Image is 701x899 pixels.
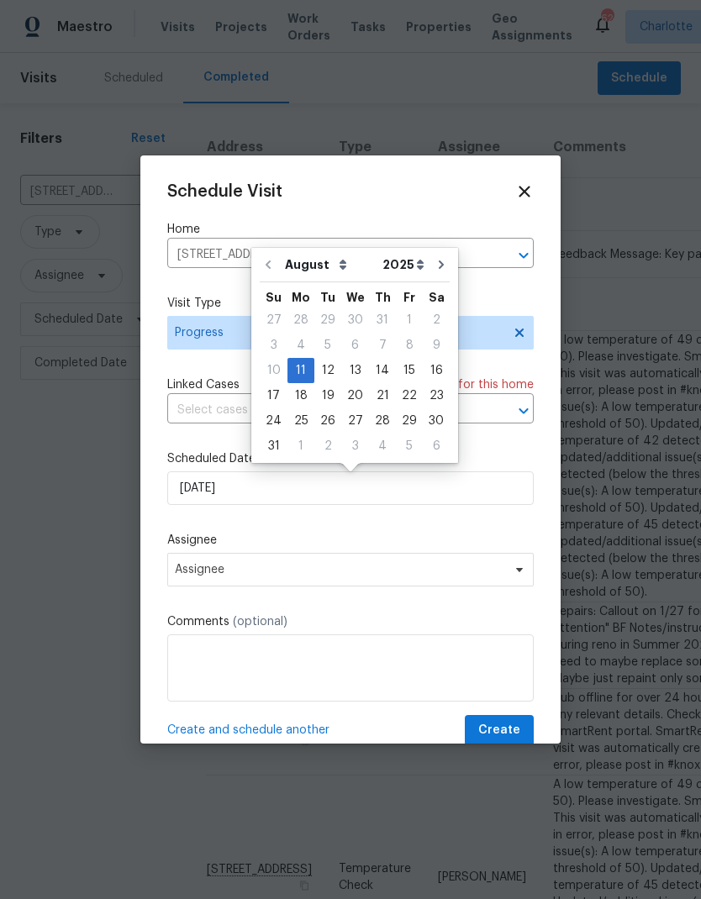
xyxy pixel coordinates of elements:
div: Thu Aug 14 2025 [369,358,396,383]
div: 24 [260,409,287,433]
span: Progress [175,324,502,341]
label: Comments [167,613,534,630]
div: 28 [287,308,314,332]
label: Visit Type [167,295,534,312]
div: Tue Sep 02 2025 [314,434,341,459]
div: Mon Aug 11 2025 [287,358,314,383]
div: 4 [287,334,314,357]
div: 30 [341,308,369,332]
div: 31 [260,434,287,458]
div: 7 [369,334,396,357]
div: 27 [341,409,369,433]
select: Year [378,252,429,277]
button: Create [465,715,534,746]
div: 9 [423,334,450,357]
div: 4 [369,434,396,458]
span: Create and schedule another [167,722,329,739]
div: Sun Jul 27 2025 [260,308,287,333]
div: 15 [396,359,423,382]
div: Sun Aug 31 2025 [260,434,287,459]
div: 5 [396,434,423,458]
div: Sun Aug 03 2025 [260,333,287,358]
span: Create [478,720,520,741]
div: 1 [396,308,423,332]
div: Sat Sep 06 2025 [423,434,450,459]
div: Sat Aug 09 2025 [423,333,450,358]
div: Sat Aug 16 2025 [423,358,450,383]
div: 30 [423,409,450,433]
button: Go to previous month [256,248,281,281]
div: Sat Aug 02 2025 [423,308,450,333]
div: 3 [260,334,287,357]
div: Mon Aug 04 2025 [287,333,314,358]
div: Tue Aug 26 2025 [314,408,341,434]
div: Sun Aug 24 2025 [260,408,287,434]
div: 22 [396,384,423,407]
div: Thu Aug 07 2025 [369,333,396,358]
div: 26 [314,409,341,433]
div: 3 [341,434,369,458]
div: 19 [314,384,341,407]
div: Fri Aug 08 2025 [396,333,423,358]
div: 8 [396,334,423,357]
div: 2 [423,308,450,332]
div: 27 [260,308,287,332]
div: Tue Jul 29 2025 [314,308,341,333]
div: 13 [341,359,369,382]
span: Linked Cases [167,376,240,393]
div: 29 [314,308,341,332]
div: Wed Aug 06 2025 [341,333,369,358]
div: Mon Aug 18 2025 [287,383,314,408]
div: 10 [260,359,287,382]
div: Fri Sep 05 2025 [396,434,423,459]
abbr: Wednesday [346,292,365,303]
div: 14 [369,359,396,382]
div: Sun Aug 10 2025 [260,358,287,383]
div: 17 [260,384,287,407]
div: Wed Aug 20 2025 [341,383,369,408]
div: 5 [314,334,341,357]
div: 6 [423,434,450,458]
div: Thu Aug 21 2025 [369,383,396,408]
label: Assignee [167,532,534,549]
input: Select cases [167,397,487,423]
div: Fri Aug 22 2025 [396,383,423,408]
div: 29 [396,409,423,433]
div: Sat Aug 23 2025 [423,383,450,408]
span: Close [515,182,534,201]
input: Enter in an address [167,242,487,268]
abbr: Friday [403,292,415,303]
div: Tue Aug 05 2025 [314,333,341,358]
span: Assignee [175,563,504,576]
abbr: Saturday [429,292,445,303]
div: Thu Jul 31 2025 [369,308,396,333]
div: Wed Jul 30 2025 [341,308,369,333]
div: 23 [423,384,450,407]
div: Wed Aug 13 2025 [341,358,369,383]
div: 16 [423,359,450,382]
div: 11 [287,359,314,382]
div: 2 [314,434,341,458]
div: Wed Aug 27 2025 [341,408,369,434]
label: Home [167,221,534,238]
div: 28 [369,409,396,433]
div: Thu Sep 04 2025 [369,434,396,459]
div: 31 [369,308,396,332]
div: Sun Aug 17 2025 [260,383,287,408]
div: Tue Aug 19 2025 [314,383,341,408]
div: Tue Aug 12 2025 [314,358,341,383]
div: 12 [314,359,341,382]
div: Sat Aug 30 2025 [423,408,450,434]
input: M/D/YYYY [167,471,534,505]
div: 25 [287,409,314,433]
div: Mon Aug 25 2025 [287,408,314,434]
div: 20 [341,384,369,407]
label: Scheduled Date [167,450,534,467]
button: Open [512,244,535,267]
div: 6 [341,334,369,357]
abbr: Tuesday [320,292,335,303]
div: 21 [369,384,396,407]
span: Schedule Visit [167,183,282,200]
div: Mon Sep 01 2025 [287,434,314,459]
abbr: Monday [292,292,310,303]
